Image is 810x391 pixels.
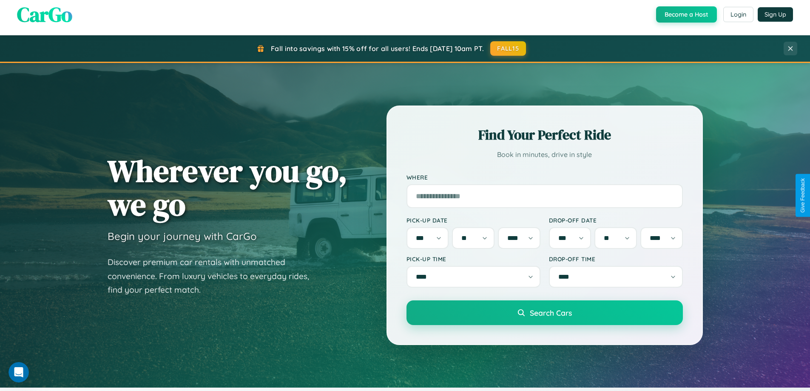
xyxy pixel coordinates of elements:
span: Fall into savings with 15% off for all users! Ends [DATE] 10am PT. [271,44,484,53]
span: Search Cars [530,308,572,317]
iframe: Intercom live chat [9,362,29,382]
h3: Begin your journey with CarGo [108,230,257,243]
label: Pick-up Time [406,255,540,263]
p: Discover premium car rentals with unmatched convenience. From luxury vehicles to everyday rides, ... [108,255,320,297]
div: Give Feedback [800,178,806,213]
p: Book in minutes, drive in style [406,148,683,161]
label: Pick-up Date [406,217,540,224]
button: Search Cars [406,300,683,325]
h2: Find Your Perfect Ride [406,126,683,144]
h1: Wherever you go, we go [108,154,347,221]
button: Become a Host [656,6,717,23]
button: Login [723,7,753,22]
span: CarGo [17,0,72,29]
button: FALL15 [490,41,526,56]
button: Sign Up [758,7,793,22]
label: Drop-off Time [549,255,683,263]
label: Drop-off Date [549,217,683,224]
label: Where [406,174,683,181]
